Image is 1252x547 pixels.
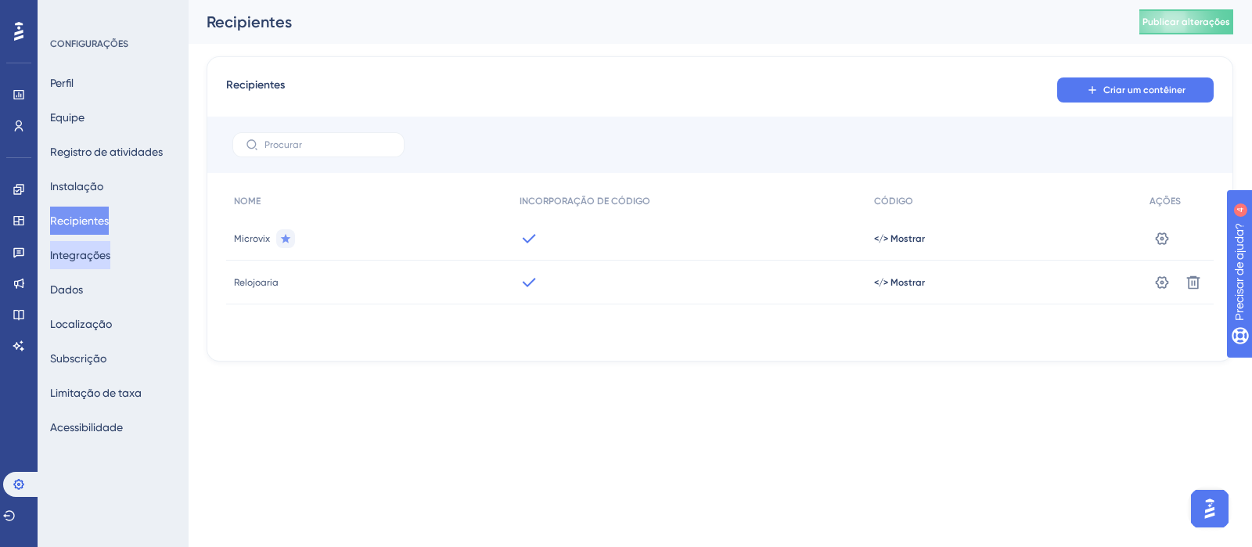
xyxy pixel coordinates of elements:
[50,69,74,97] button: Perfil
[50,146,163,158] font: Registro de atividades
[50,318,112,330] font: Localização
[50,310,112,338] button: Localização
[50,214,109,227] font: Recipientes
[50,241,110,269] button: Integrações
[1149,196,1181,207] font: AÇÕES
[50,421,123,434] font: Acessibilidade
[1142,16,1230,27] font: Publicar alterações
[50,283,83,296] font: Dados
[50,352,106,365] font: Subscrição
[50,413,123,441] button: Acessibilidade
[50,77,74,89] font: Perfil
[50,207,109,235] button: Recipientes
[874,233,925,244] font: </> Mostrar
[234,277,279,288] font: Relojoaria
[50,379,142,407] button: Limitação de taxa
[874,277,925,288] font: </> Mostrar
[50,249,110,261] font: Integrações
[50,180,103,193] font: Instalação
[1186,485,1233,532] iframe: Iniciador do Assistente de IA do UserGuiding
[50,275,83,304] button: Dados
[1057,77,1214,103] button: Criar um contêiner
[264,139,391,150] input: Procurar
[874,232,925,245] button: </> Mostrar
[50,103,85,131] button: Equipe
[1103,85,1185,95] font: Criar um contêiner
[50,344,106,372] button: Subscrição
[234,196,261,207] font: NOME
[234,233,270,244] font: Microvix
[874,276,925,289] button: </> Mostrar
[50,172,103,200] button: Instalação
[50,111,85,124] font: Equipe
[207,13,292,31] font: Recipientes
[50,138,163,166] button: Registro de atividades
[1139,9,1233,34] button: Publicar alterações
[520,196,650,207] font: INCORPORAÇÃO DE CÓDIGO
[146,9,150,18] font: 4
[874,196,913,207] font: CÓDIGO
[37,7,135,19] font: Precisar de ajuda?
[50,387,142,399] font: Limitação de taxa
[226,78,285,92] font: Recipientes
[50,38,128,49] font: CONFIGURAÇÕES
